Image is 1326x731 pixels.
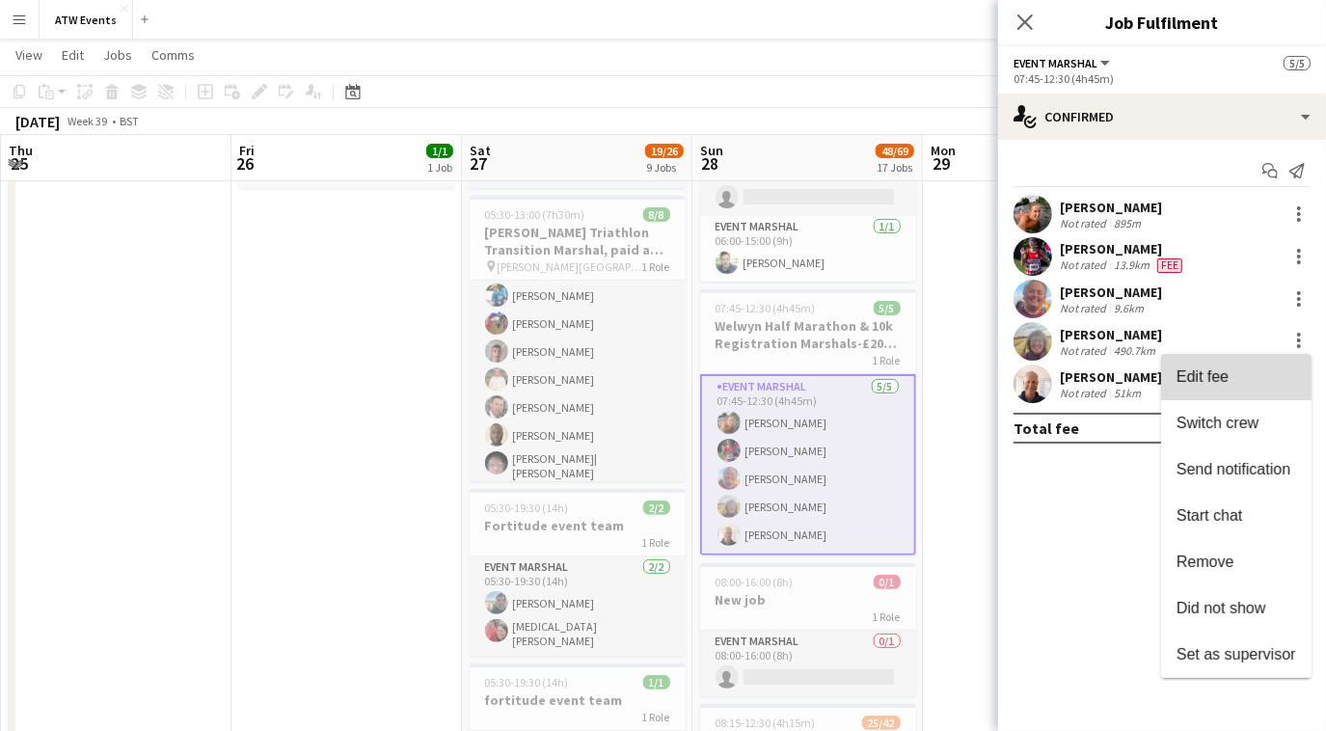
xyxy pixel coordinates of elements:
[1177,646,1296,663] span: Set as supervisor
[1161,493,1312,539] button: Start chat
[1161,447,1312,493] button: Send notification
[1161,585,1312,632] button: Did not show
[1177,507,1242,524] span: Start chat
[1161,632,1312,678] button: Set as supervisor
[1161,354,1312,400] button: Edit fee
[1177,461,1290,477] span: Send notification
[1161,539,1312,585] button: Remove
[1177,368,1229,385] span: Edit fee
[1177,415,1258,431] span: Switch crew
[1177,554,1234,570] span: Remove
[1161,400,1312,447] button: Switch crew
[1177,600,1266,616] span: Did not show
